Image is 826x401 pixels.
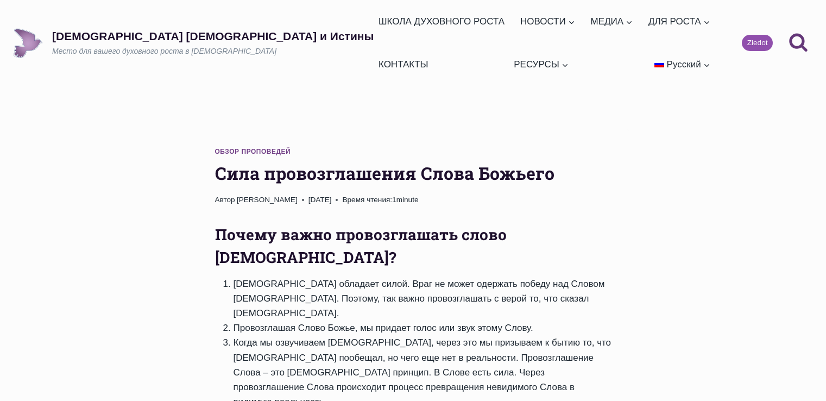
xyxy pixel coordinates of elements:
span: РЕСУРСЫ [514,57,569,72]
li: Провозглашая Слово Божье, мы придает голос или звук этому Слову. [234,321,611,335]
a: [DEMOGRAPHIC_DATA] [DEMOGRAPHIC_DATA] и ИстиныМесто для вашего духовного роста в [DEMOGRAPHIC_DATA] [13,28,374,58]
h1: Сила провозглашения Слова Божьего [215,160,611,186]
strong: Почему важно провозглашать слово [DEMOGRAPHIC_DATA]? [215,224,507,267]
time: [DATE] [308,194,332,206]
a: Ziedot [742,35,773,51]
span: Автор [215,194,235,206]
span: Русский [667,59,701,70]
a: Русский [650,43,715,86]
li: [DEMOGRAPHIC_DATA] обладает силой. Враг не может одержать победу над Словом [DEMOGRAPHIC_DATA]. П... [234,277,611,321]
img: Draudze Gars un Patiesība [13,28,43,58]
span: minute [396,196,419,204]
span: НОВОСТИ [520,14,575,29]
a: Обзор проповедей [215,148,291,155]
span: Время чтения: [342,196,392,204]
p: [DEMOGRAPHIC_DATA] [DEMOGRAPHIC_DATA] и Истины [52,29,374,43]
a: КОНТАКТЫ [374,43,433,86]
button: Показать форму поиска [784,28,813,58]
a: [PERSON_NAME] [237,196,298,204]
a: РЕСУРСЫ [509,43,573,86]
span: 1 [342,194,418,206]
span: ДЛЯ РОСТА [648,14,710,29]
p: Место для вашего духовного роста в [DEMOGRAPHIC_DATA] [52,46,374,57]
span: МЕДИА [591,14,633,29]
